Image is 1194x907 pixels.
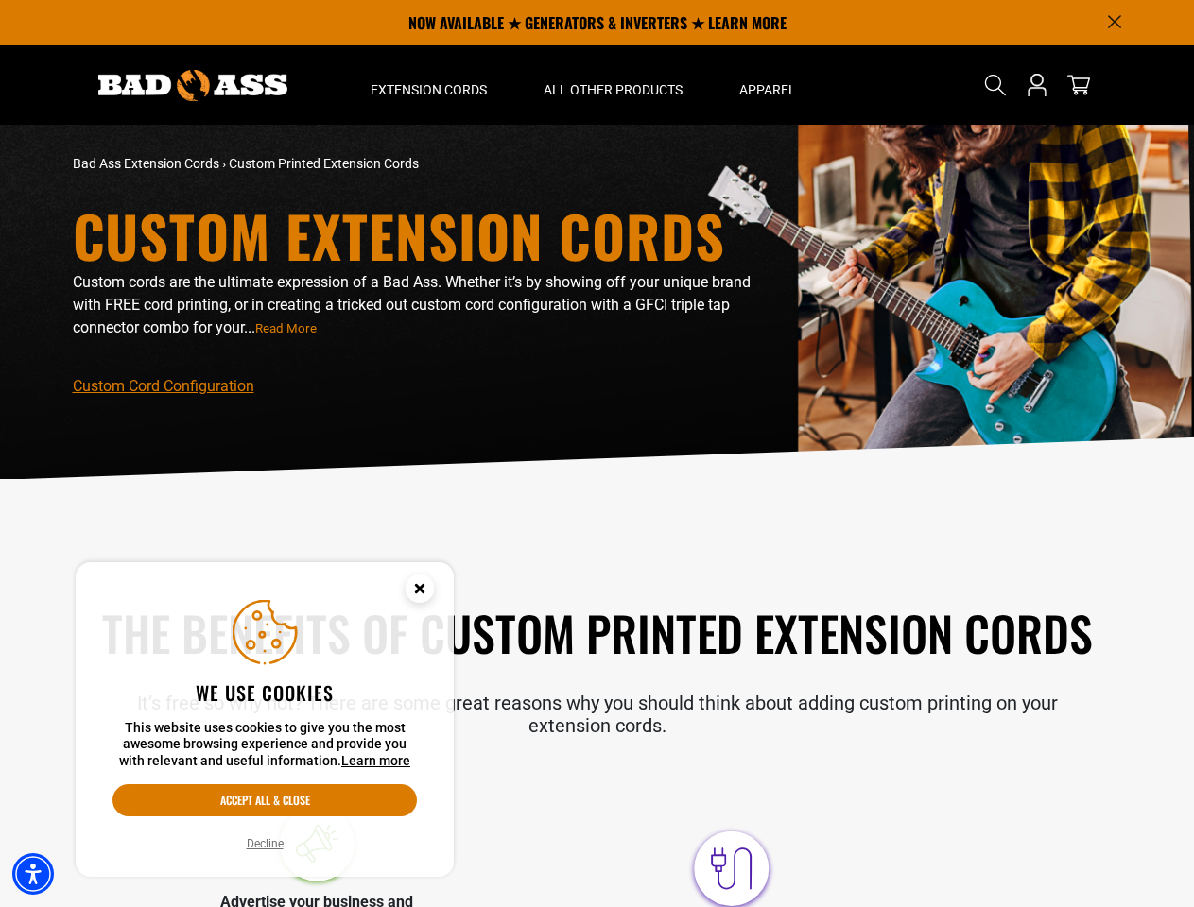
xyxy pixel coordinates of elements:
[1064,74,1094,96] a: cart
[229,156,419,171] span: Custom Printed Extension Cords
[980,70,1011,100] summary: Search
[222,156,226,171] span: ›
[371,81,487,98] span: Extension Cords
[73,156,219,171] a: Bad Ass Extension Cords
[12,853,54,895] div: Accessibility Menu
[98,70,287,101] img: Bad Ass Extension Cords
[255,321,317,335] span: Read More
[386,562,454,621] button: Close this option
[341,753,410,768] a: This website uses cookies to give you the most awesome browsing experience and provide you with r...
[112,680,417,705] h2: We use cookies
[342,45,515,125] summary: Extension Cords
[515,45,711,125] summary: All Other Products
[241,834,289,853] button: Decline
[739,81,796,98] span: Apparel
[73,154,763,174] nav: breadcrumbs
[112,720,417,770] p: This website uses cookies to give you the most awesome browsing experience and provide you with r...
[1022,45,1052,125] a: Open this option
[711,45,824,125] summary: Apparel
[544,81,683,98] span: All Other Products
[73,602,1122,663] h2: The Benefits of Custom Printed Extension Cords
[73,271,763,339] p: Custom cords are the ultimate expression of a Bad Ass. Whether it’s by showing off your unique br...
[73,692,1122,737] p: It’s free so why not? There are some great reasons why you should think about adding custom print...
[112,784,417,816] button: Accept all & close
[73,207,763,264] h1: Custom Extension Cords
[73,377,254,395] a: Custom Cord Configuration
[76,562,454,878] aside: Cookie Consent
